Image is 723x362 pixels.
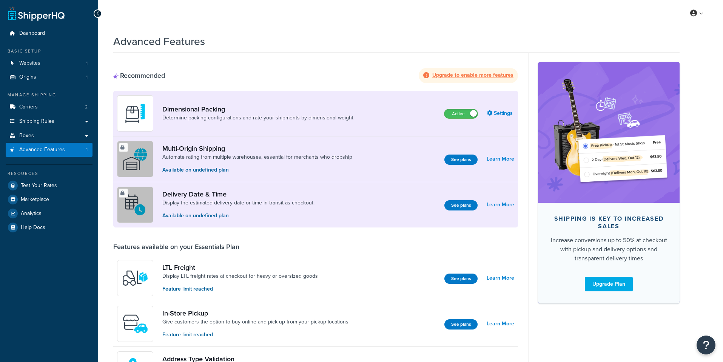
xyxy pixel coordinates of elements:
img: feature-image-bc-upgrade-63323b7e0001f74ee9b4b6549f3fc5de0323d87a30a5703426337501b3dadfb7.png [549,73,668,192]
div: Recommended [113,71,165,80]
span: Origins [19,74,36,80]
a: Determine packing configurations and rate your shipments by dimensional weight [162,114,353,122]
a: Marketplace [6,193,92,206]
a: Websites1 [6,56,92,70]
div: Manage Shipping [6,92,92,98]
div: Features available on your Essentials Plan [113,243,239,251]
span: 2 [85,104,88,110]
a: Multi-Origin Shipping [162,144,352,153]
strong: Upgrade to enable more features [432,71,513,79]
label: Active [444,109,478,118]
li: Websites [6,56,92,70]
img: y79ZsPf0fXUFUhFXDzUgf+ktZg5F2+ohG75+v3d2s1D9TjoU8PiyCIluIjV41seZevKCRuEjTPPOKHJsQcmKCXGdfprl3L4q7... [122,265,148,291]
a: Dimensional Packing [162,105,353,113]
a: Automate rating from multiple warehouses, essential for merchants who dropship [162,153,352,161]
a: Learn More [487,273,514,283]
div: Shipping is key to increased sales [550,215,668,230]
a: Test Your Rates [6,179,92,192]
span: 1 [86,60,88,67]
a: Learn More [487,200,514,210]
div: Increase conversions up to 50% at checkout with pickup and delivery options and transparent deliv... [550,236,668,263]
span: Analytics [21,210,42,217]
a: Give customers the option to buy online and pick up from your pickup locations [162,318,348,326]
a: Help Docs [6,221,92,234]
a: Shipping Rules [6,114,92,128]
a: See plans [444,200,478,210]
a: Delivery Date & Time [162,190,314,198]
span: Marketplace [21,196,49,203]
a: See plans [444,319,478,330]
li: Origins [6,70,92,84]
a: Display LTL freight rates at checkout for heavy or oversized goods [162,272,318,280]
img: DTVBYsAAAAAASUVORK5CYII= [122,100,148,127]
span: Help Docs [21,224,45,231]
p: Feature limit reached [162,285,318,293]
div: Basic Setup [6,48,92,54]
a: Settings [487,108,514,119]
button: Open Resource Center [697,336,715,354]
span: Dashboard [19,30,45,37]
li: Advanced Features [6,143,92,157]
a: Boxes [6,129,92,143]
a: LTL Freight [162,263,318,272]
a: Display the estimated delivery date or time in transit as checkout. [162,199,314,207]
span: Websites [19,60,40,67]
span: Test Your Rates [21,183,57,189]
a: Upgrade Plan [585,277,633,291]
a: Carriers2 [6,100,92,114]
h1: Advanced Features [113,34,205,49]
p: Feature limit reached [162,331,348,339]
a: Origins1 [6,70,92,84]
li: Carriers [6,100,92,114]
span: Boxes [19,133,34,139]
a: Analytics [6,207,92,220]
p: Available on undefined plan [162,212,314,220]
p: Available on undefined plan [162,166,352,174]
a: In-Store Pickup [162,309,348,317]
div: Resources [6,170,92,177]
a: Learn More [487,319,514,329]
span: Shipping Rules [19,118,54,125]
span: Carriers [19,104,38,110]
span: 1 [86,74,88,80]
a: See plans [444,155,478,165]
span: Advanced Features [19,147,65,153]
a: Advanced Features1 [6,143,92,157]
a: Dashboard [6,26,92,40]
span: 1 [86,147,88,153]
a: See plans [444,274,478,284]
img: wfgcfpwTIucLEAAAAASUVORK5CYII= [122,311,148,337]
a: Learn More [487,154,514,164]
